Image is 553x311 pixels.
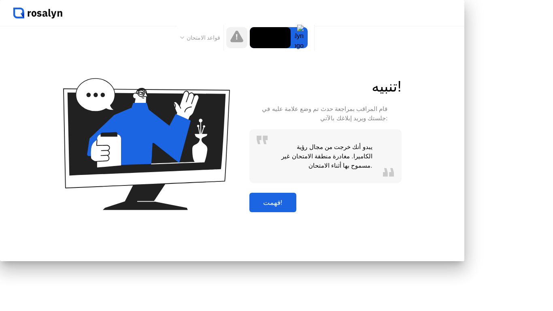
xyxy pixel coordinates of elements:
[249,104,388,123] div: قام المراقب بمراجعة حدث تم وضع علامة عليه في جلستك ويريد إبلاغك بالآتي:
[275,129,376,183] div: يبدو أنك خرجت من مجال رؤية الكاميرا. مغادرة منطقة الامتحان غير مسموح بها أثناء الامتحان.
[249,75,402,98] div: تنبيه!
[178,34,223,41] button: قواعد الامتحان
[249,193,296,212] button: فهمت!
[252,198,294,207] div: فهمت!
